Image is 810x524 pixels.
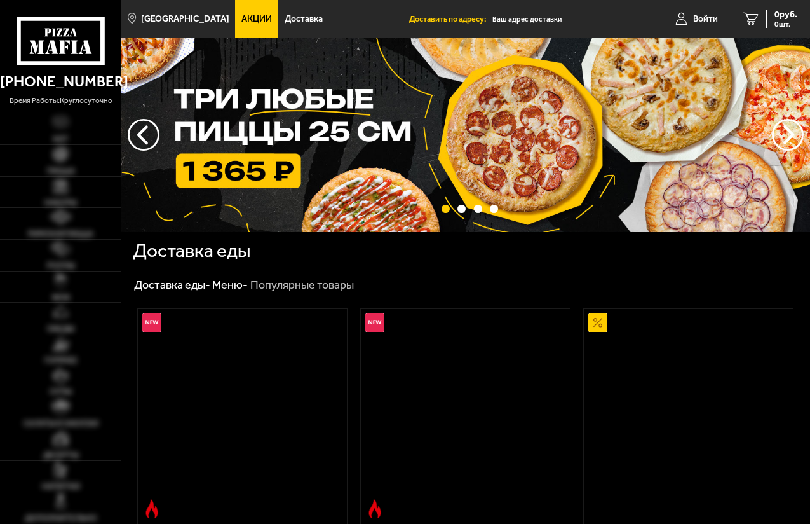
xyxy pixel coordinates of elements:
[588,313,607,332] img: Акционный
[44,199,77,207] span: Наборы
[492,8,654,31] input: Ваш адрес доставки
[142,499,161,518] img: Острое блюдо
[457,205,466,213] button: точки переключения
[43,452,79,459] span: Десерты
[285,15,323,24] span: Доставка
[774,20,797,28] span: 0 шт.
[365,499,384,518] img: Острое блюдо
[133,242,250,261] h1: Доставка еды
[142,313,161,332] img: Новинка
[25,514,97,522] span: Дополнительно
[47,262,75,270] span: Роллы
[241,15,272,24] span: Акции
[50,388,72,396] span: Супы
[128,119,159,151] button: следующий
[442,205,450,213] button: точки переключения
[47,167,75,175] span: Пицца
[24,420,98,427] span: Салаты и закуски
[361,309,570,523] a: НовинкаОстрое блюдоРимская с мясным ассорти
[409,15,492,24] span: Доставить по адресу:
[47,325,74,333] span: Обеды
[365,313,384,332] img: Новинка
[138,309,347,523] a: НовинкаОстрое блюдоРимская с креветками
[250,278,354,293] div: Популярные товары
[474,205,482,213] button: точки переключения
[212,278,248,292] a: Меню-
[693,15,718,24] span: Войти
[490,205,498,213] button: точки переключения
[28,230,93,238] span: Римская пицца
[53,135,69,143] span: Хит
[584,309,793,523] a: АкционныйАль-Шам 25 см (тонкое тесто)
[52,294,70,301] span: WOK
[44,357,78,364] span: Горячее
[134,278,210,292] a: Доставка еды-
[774,10,797,19] span: 0 руб.
[42,483,80,490] span: Напитки
[141,15,229,24] span: [GEOGRAPHIC_DATA]
[772,119,804,151] button: предыдущий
